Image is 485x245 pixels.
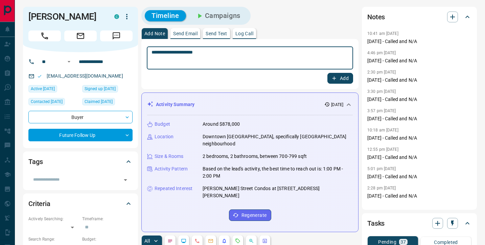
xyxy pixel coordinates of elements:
p: [DATE] - Called and N/A [367,192,471,200]
span: Contacted [DATE] [31,98,63,105]
h2: Criteria [28,198,50,209]
p: Timeframe: [82,216,133,222]
div: Fri May 31 2024 [82,98,133,107]
div: Criteria [28,196,133,212]
p: 4:46 pm [DATE] [367,50,396,55]
button: Open [121,175,130,185]
span: Signed up [DATE] [85,85,116,92]
p: Repeated Interest [155,185,192,192]
svg: Notes [167,238,173,244]
p: Send Text [206,31,227,36]
a: [EMAIL_ADDRESS][DOMAIN_NAME] [47,73,123,79]
h2: Tags [28,156,43,167]
p: Based on the lead's activity, the best time to reach out is: 1:00 PM - 2:00 PM [203,165,353,180]
p: [DATE] [331,102,343,108]
p: Log Call [235,31,253,36]
p: Completed [434,240,458,245]
div: Buyer [28,111,133,123]
p: All [144,239,150,243]
div: Fri May 31 2024 [28,85,79,95]
h1: [PERSON_NAME] [28,11,104,22]
p: Around $878,000 [203,121,240,128]
button: Regenerate [229,209,271,221]
p: [DATE] - Called and N/A [367,173,471,180]
p: Budget: [82,236,133,242]
span: Message [100,30,133,41]
div: Thu Jul 31 2025 [28,98,79,107]
p: Send Email [173,31,198,36]
p: [DATE] - Called and N/A [367,38,471,45]
p: Activity Pattern [155,165,188,172]
p: [DATE] - Called and N/A [367,135,471,142]
div: Activity Summary[DATE] [147,98,353,111]
span: Email [64,30,97,41]
p: [DATE] - Called and N/A [367,96,471,103]
svg: Email Valid [37,74,42,79]
span: Claimed [DATE] [85,98,113,105]
button: Timeline [145,10,186,21]
p: 3:57 pm [DATE] [367,108,396,113]
p: [DATE] - Called and N/A [367,77,471,84]
p: 6:19 pm [DATE] [367,205,396,210]
svg: Listing Alerts [222,238,227,244]
h2: Notes [367,12,385,22]
span: Call [28,30,61,41]
div: condos.ca [114,14,119,19]
p: Size & Rooms [155,153,184,160]
svg: Opportunities [249,238,254,244]
svg: Requests [235,238,240,244]
p: 37 [400,240,406,244]
p: Add Note [144,31,165,36]
div: Tags [28,154,133,170]
p: Downtown [GEOGRAPHIC_DATA], specifically [GEOGRAPHIC_DATA] neighbourhood [203,133,353,147]
p: Actively Searching: [28,216,79,222]
button: Campaigns [189,10,247,21]
p: Budget [155,121,170,128]
button: Add [327,73,353,84]
svg: Agent Actions [262,238,268,244]
p: [DATE] - Called and N/A [367,115,471,122]
span: Active [DATE] [31,85,55,92]
svg: Emails [208,238,213,244]
svg: Calls [194,238,200,244]
div: Notes [367,9,471,25]
p: [DATE] - Called and N/A [367,154,471,161]
p: Search Range: [28,236,79,242]
p: [PERSON_NAME] Street Condos at [STREET_ADDRESS][PERSON_NAME] [203,185,353,199]
p: Pending [378,240,396,244]
button: Open [65,58,73,66]
p: 5:01 pm [DATE] [367,166,396,171]
p: 12:55 pm [DATE] [367,147,398,152]
div: Tasks [367,215,471,231]
p: 10:18 am [DATE] [367,128,398,132]
p: 3:30 pm [DATE] [367,89,396,94]
div: Future Follow Up [28,129,133,141]
p: 2:30 pm [DATE] [367,70,396,75]
p: Location [155,133,174,140]
h2: Tasks [367,218,385,229]
p: Activity Summary [156,101,194,108]
p: 2 bedrooms, 2 bathrooms, between 700-799 sqft [203,153,307,160]
p: 10:41 am [DATE] [367,31,398,36]
p: [DATE] - Called and N/A [367,57,471,64]
svg: Lead Browsing Activity [181,238,186,244]
div: Fri May 31 2024 [82,85,133,95]
p: 2:28 pm [DATE] [367,186,396,190]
